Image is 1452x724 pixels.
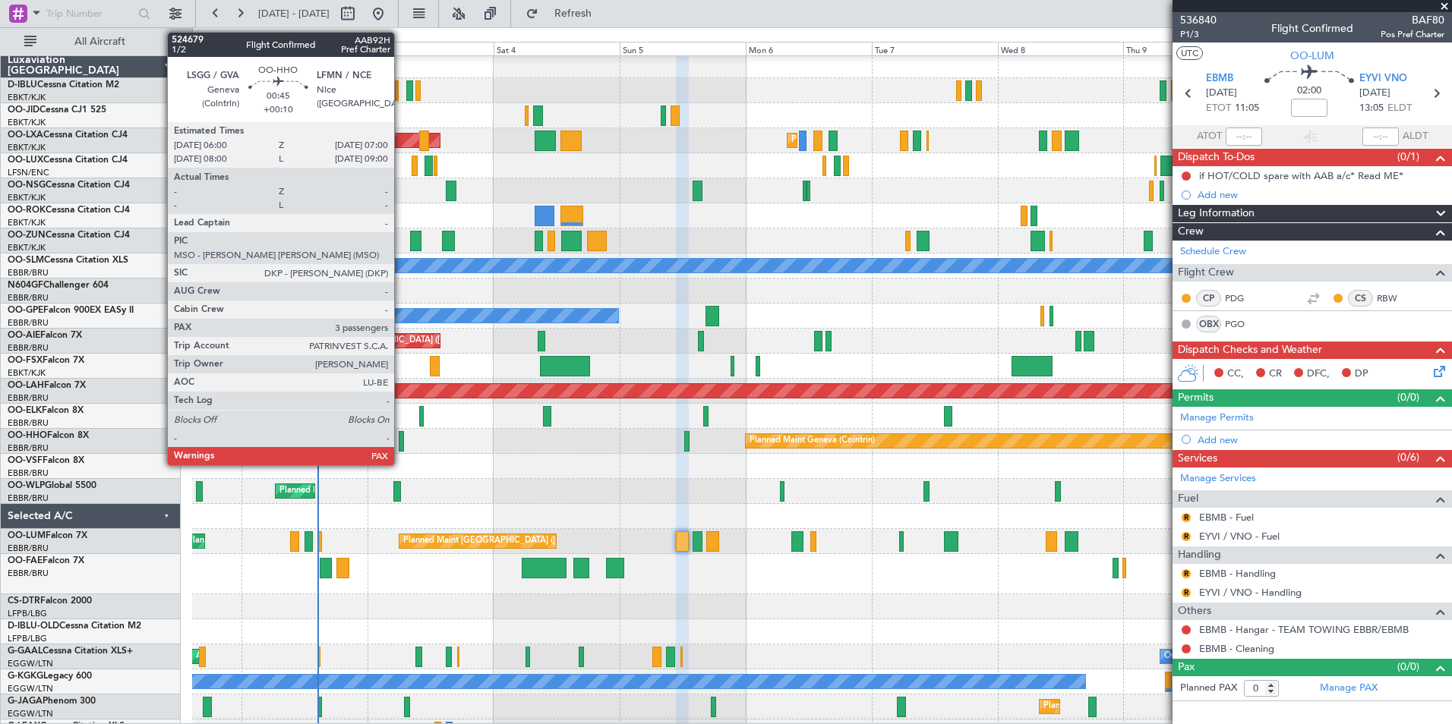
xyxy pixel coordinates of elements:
span: Pax [1178,659,1195,676]
span: OO-GPE [8,306,43,315]
span: (0/0) [1397,389,1419,405]
a: OO-NSGCessna Citation CJ4 [8,181,130,190]
div: Fri 3 [368,42,494,55]
div: Planned Maint Milan (Linate) [279,480,389,502]
span: ELDT [1387,101,1412,116]
span: OO-HHO [8,431,47,440]
span: Permits [1178,389,1214,407]
button: UTC [1176,46,1203,60]
a: OO-JIDCessna CJ1 525 [8,105,106,115]
div: Add new [1198,188,1444,201]
a: EBBR/BRU [8,417,49,429]
a: EBBR/BRU [8,342,49,354]
a: Manage Services [1180,471,1256,486]
span: Crew [1178,223,1204,241]
a: EGGW/LTN [8,683,53,694]
a: OO-SLMCessna Citation XLS [8,256,128,265]
a: EBMB - Hangar - TEAM TOWING EBBR/EBMB [1199,623,1409,636]
span: G-GAAL [8,647,43,656]
div: CS [1348,290,1373,307]
div: Sun 5 [620,42,746,55]
span: ALDT [1403,129,1428,144]
a: CS-DTRFalcon 2000 [8,597,92,606]
a: EBKT/KJK [8,117,46,128]
a: EBKT/KJK [8,142,46,153]
div: Flight Confirmed [1271,20,1353,36]
span: Flight Crew [1178,264,1234,282]
span: BAF80 [1381,12,1444,28]
a: EBKT/KJK [8,192,46,203]
a: EBMB - Cleaning [1199,642,1274,655]
span: OO-LUM [1290,48,1334,64]
span: D-IBLU-OLD [8,622,59,631]
div: Planned Maint Geneva (Cointrin) [750,430,875,452]
span: OO-JID [8,105,39,115]
span: CC, [1227,367,1244,382]
span: 11:05 [1235,101,1259,116]
div: CP [1196,290,1221,307]
span: 536840 [1180,12,1217,28]
a: OO-AIEFalcon 7X [8,331,82,340]
a: EBKT/KJK [8,242,46,253]
span: OO-FSX [8,356,43,365]
span: OO-LUM [8,531,46,540]
span: CS-DTR [8,597,40,606]
span: Handling [1178,546,1221,564]
a: EBBR/BRU [8,493,49,504]
span: Others [1178,603,1211,620]
a: EBBR/BRU [8,467,49,479]
span: Refresh [541,8,605,19]
span: Pos Pref Charter [1381,28,1444,41]
a: OO-ROKCessna Citation CJ4 [8,206,130,215]
a: EBBR/BRU [8,442,49,454]
span: OO-ELK [8,406,42,415]
a: EGGW/LTN [8,658,53,669]
button: Refresh [519,2,610,26]
a: EBBR/BRU [8,543,49,554]
a: EBBR/BRU [8,317,49,329]
div: Owner [1164,645,1190,668]
div: Planned Maint [GEOGRAPHIC_DATA] ([GEOGRAPHIC_DATA] National) [403,530,678,552]
a: LFPB/LBG [8,633,47,644]
a: OO-ZUNCessna Citation CJ4 [8,231,130,240]
input: --:-- [1226,127,1262,146]
a: OO-ELKFalcon 8X [8,406,84,415]
span: EYVI VNO [1359,71,1407,87]
div: Thu 9 [1123,42,1249,55]
a: D-IBLUCessna Citation M2 [8,80,119,90]
a: LFPB/LBG [8,608,47,619]
div: if HOT/COLD spare with AAB a/c* Read ME* [1199,169,1403,182]
span: OO-SLM [8,256,44,265]
a: EBBR/BRU [8,568,49,579]
a: OO-VSFFalcon 8X [8,456,84,465]
a: EBKT/KJK [8,217,46,228]
a: G-KGKGLegacy 600 [8,672,92,681]
a: OO-GPEFalcon 900EX EASy II [8,306,134,315]
a: G-JAGAPhenom 300 [8,697,96,706]
span: P1/3 [1180,28,1217,41]
a: OO-LAHFalcon 7X [8,381,86,390]
div: [DATE] [195,30,221,43]
a: EBMB - Fuel [1199,511,1254,524]
input: Trip Number [46,2,134,25]
span: OO-NSG [8,181,46,190]
div: Sat 4 [494,42,620,55]
span: DFC, [1307,367,1330,382]
a: OO-FAEFalcon 7X [8,556,84,565]
a: EBKT/KJK [8,92,46,103]
a: RBW [1377,291,1411,305]
div: No Crew Malaga [246,304,312,327]
span: 02:00 [1297,83,1321,99]
span: OO-VSF [8,456,43,465]
div: Mon 6 [746,42,872,55]
a: G-GAALCessna Citation XLS+ [8,647,133,656]
span: G-JAGA [8,697,43,706]
a: EBBR/BRU [8,292,49,304]
span: CR [1269,367,1282,382]
a: OO-HHOFalcon 8X [8,431,89,440]
a: OO-LUXCessna Citation CJ4 [8,156,128,165]
span: [DATE] [1206,86,1237,101]
a: EYVI / VNO - Fuel [1199,530,1280,543]
span: OO-ROK [8,206,46,215]
div: Wed 8 [998,42,1124,55]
